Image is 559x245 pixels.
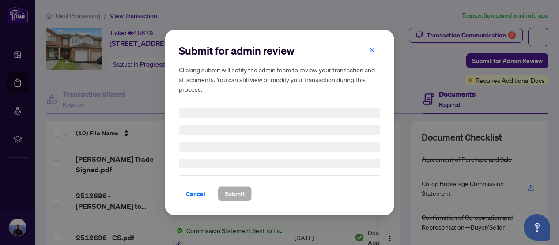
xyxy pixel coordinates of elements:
[524,214,550,241] button: Open asap
[179,186,212,201] button: Cancel
[186,187,205,201] span: Cancel
[179,44,380,58] h2: Submit for admin review
[369,47,375,53] span: close
[218,186,252,201] button: Submit
[179,65,380,94] h5: Clicking submit will notify the admin team to review your transaction and attachments. You can st...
